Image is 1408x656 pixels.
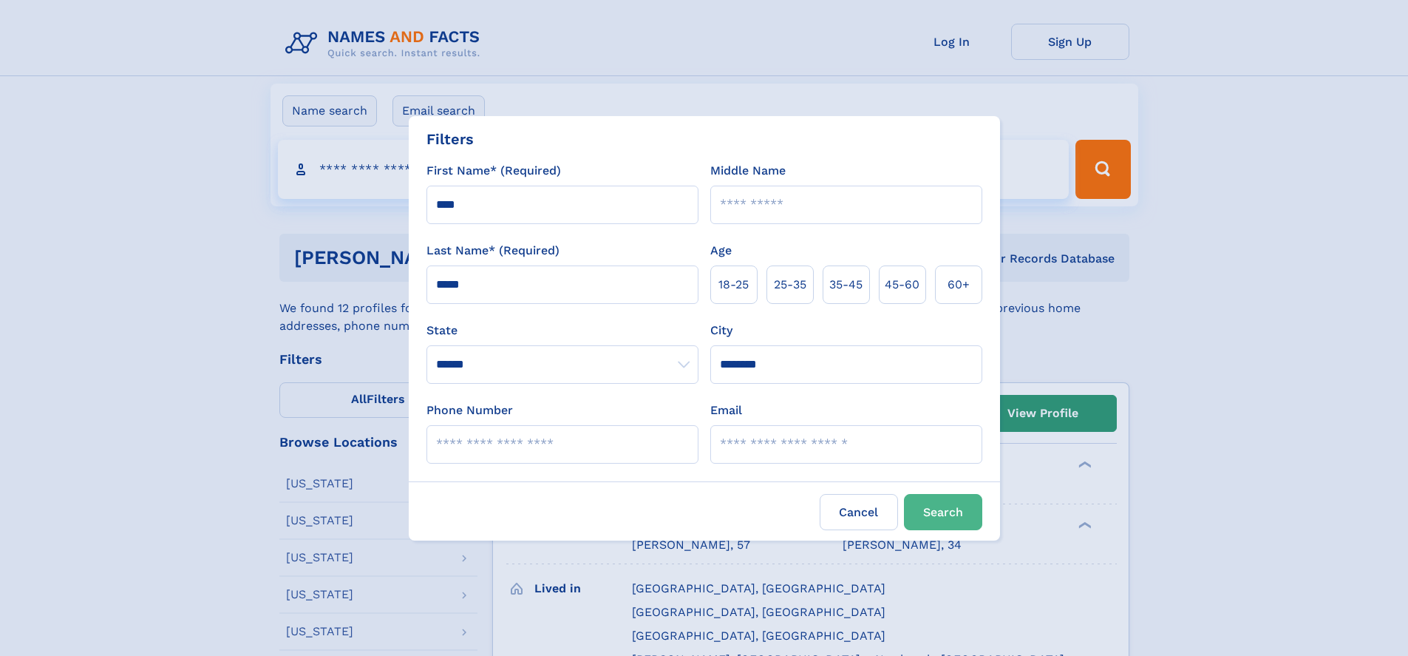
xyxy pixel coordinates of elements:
[710,162,786,180] label: Middle Name
[718,276,749,294] span: 18‑25
[426,162,561,180] label: First Name* (Required)
[710,402,742,419] label: Email
[820,494,898,530] label: Cancel
[426,322,698,339] label: State
[710,242,732,260] label: Age
[774,276,806,294] span: 25‑35
[829,276,863,294] span: 35‑45
[710,322,732,339] label: City
[948,276,970,294] span: 60+
[904,494,982,530] button: Search
[426,128,474,150] div: Filters
[426,402,513,419] label: Phone Number
[426,242,560,260] label: Last Name* (Required)
[885,276,919,294] span: 45‑60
